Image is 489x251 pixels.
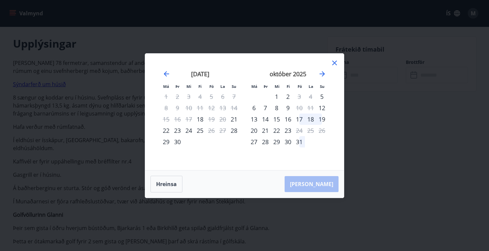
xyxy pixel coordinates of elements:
[228,102,240,114] td: Not available. sunnudagur, 14. september 2025
[160,91,172,102] td: Not available. mánudagur, 1. september 2025
[206,114,217,125] div: Aðeins útritun í boði
[183,102,194,114] td: Not available. miðvikudagur, 10. september 2025
[194,125,206,136] td: fimmtudagur, 25. september 2025
[228,91,240,102] td: Not available. sunnudagur, 7. september 2025
[186,84,191,89] small: Mi
[305,125,316,136] td: Not available. laugardagur, 25. október 2025
[294,114,305,125] td: föstudagur, 17. október 2025
[183,125,194,136] div: 24
[248,136,260,147] div: Aðeins innritun í boði
[228,125,240,136] div: Aðeins innritun í boði
[194,114,206,125] td: fimmtudagur, 18. september 2025
[160,125,172,136] td: mánudagur, 22. september 2025
[162,70,170,78] div: Move backward to switch to the previous month.
[160,102,172,114] td: Not available. mánudagur, 8. september 2025
[251,84,257,89] small: Má
[294,102,305,114] td: Not available. föstudagur, 10. október 2025
[260,102,271,114] div: 7
[282,102,294,114] td: fimmtudagur, 9. október 2025
[160,125,172,136] div: 22
[217,102,228,114] td: Not available. laugardagur, 13. september 2025
[194,125,206,136] div: 25
[271,102,282,114] td: miðvikudagur, 8. október 2025
[248,102,260,114] td: mánudagur, 6. október 2025
[206,114,217,125] td: Not available. föstudagur, 19. september 2025
[153,62,336,162] div: Calendar
[316,91,328,102] td: sunnudagur, 5. október 2025
[248,114,260,125] div: 13
[282,136,294,147] td: fimmtudagur, 30. október 2025
[260,136,271,147] div: 28
[271,114,282,125] div: 15
[183,125,194,136] td: miðvikudagur, 24. september 2025
[282,114,294,125] div: 16
[175,84,179,89] small: Þr
[206,102,217,114] td: Not available. föstudagur, 12. september 2025
[260,102,271,114] td: þriðjudagur, 7. október 2025
[206,91,217,102] td: Not available. föstudagur, 5. september 2025
[248,136,260,147] td: mánudagur, 27. október 2025
[248,102,260,114] div: 6
[160,136,172,147] td: mánudagur, 29. september 2025
[271,102,282,114] div: 8
[217,91,228,102] td: Not available. laugardagur, 6. september 2025
[260,114,271,125] td: þriðjudagur, 14. október 2025
[271,125,282,136] div: 22
[282,91,294,102] td: fimmtudagur, 2. október 2025
[150,176,182,192] button: Hreinsa
[183,114,194,125] td: Not available. miðvikudagur, 17. september 2025
[217,114,228,125] td: Not available. laugardagur, 20. september 2025
[198,84,202,89] small: Fi
[294,136,305,147] div: 31
[206,125,217,136] td: Not available. föstudagur, 26. september 2025
[194,91,206,102] td: Not available. fimmtudagur, 4. september 2025
[309,84,313,89] small: La
[260,114,271,125] div: 14
[191,70,209,78] strong: [DATE]
[217,125,228,136] td: Not available. laugardagur, 27. september 2025
[316,114,328,125] td: sunnudagur, 19. október 2025
[318,70,326,78] div: Move forward to switch to the next month.
[271,136,282,147] div: 29
[294,91,305,102] td: Not available. föstudagur, 3. október 2025
[172,114,183,125] td: Not available. þriðjudagur, 16. september 2025
[275,84,280,89] small: Mi
[220,84,225,89] small: La
[194,114,206,125] div: Aðeins innritun í boði
[305,102,316,114] td: Not available. laugardagur, 11. október 2025
[294,125,305,136] td: Not available. föstudagur, 24. október 2025
[228,125,240,136] td: sunnudagur, 28. september 2025
[270,70,306,78] strong: október 2025
[305,114,316,125] td: laugardagur, 18. október 2025
[282,102,294,114] div: 9
[232,84,236,89] small: Su
[228,114,240,125] div: Aðeins innritun í boði
[282,91,294,102] div: 2
[320,84,325,89] small: Su
[305,114,316,125] div: 18
[271,136,282,147] td: miðvikudagur, 29. október 2025
[160,114,172,125] td: Not available. mánudagur, 15. september 2025
[163,84,169,89] small: Má
[294,125,305,136] div: Aðeins útritun í boði
[183,91,194,102] td: Not available. miðvikudagur, 3. september 2025
[260,125,271,136] div: 21
[287,84,290,89] small: Fi
[260,136,271,147] td: þriðjudagur, 28. október 2025
[172,91,183,102] td: Not available. þriðjudagur, 2. september 2025
[209,84,214,89] small: Fö
[260,125,271,136] td: þriðjudagur, 21. október 2025
[294,102,305,114] div: Aðeins útritun í boði
[271,91,282,102] td: miðvikudagur, 1. október 2025
[282,125,294,136] div: 23
[316,114,328,125] div: 19
[316,125,328,136] td: Not available. sunnudagur, 26. október 2025
[298,84,302,89] small: Fö
[294,136,305,147] td: föstudagur, 31. október 2025
[248,114,260,125] td: mánudagur, 13. október 2025
[172,136,183,147] div: 30
[305,91,316,102] td: Not available. laugardagur, 4. október 2025
[316,102,328,114] td: sunnudagur, 12. október 2025
[271,125,282,136] td: miðvikudagur, 22. október 2025
[282,136,294,147] div: 30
